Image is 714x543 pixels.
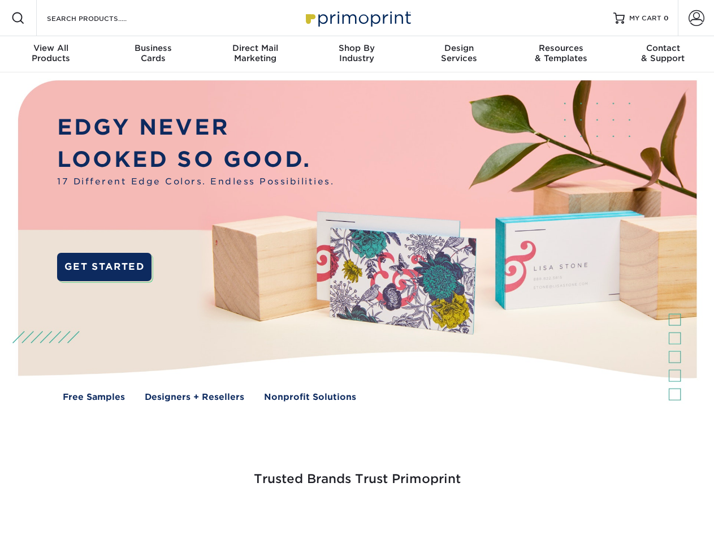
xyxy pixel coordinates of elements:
img: Primoprint [301,6,414,30]
a: Resources& Templates [510,36,612,72]
span: Direct Mail [204,43,306,53]
span: Design [408,43,510,53]
div: Services [408,43,510,63]
h3: Trusted Brands Trust Primoprint [27,445,688,500]
div: & Support [612,43,714,63]
span: 17 Different Edge Colors. Endless Possibilities. [57,175,334,188]
a: Direct MailMarketing [204,36,306,72]
div: Industry [306,43,408,63]
div: Marketing [204,43,306,63]
a: Designers + Resellers [145,391,244,404]
a: Shop ByIndustry [306,36,408,72]
span: Shop By [306,43,408,53]
img: Google [288,516,289,516]
a: DesignServices [408,36,510,72]
span: Resources [510,43,612,53]
span: 0 [664,14,669,22]
a: GET STARTED [57,253,152,281]
span: MY CART [629,14,661,23]
div: Cards [102,43,204,63]
p: LOOKED SO GOOD. [57,144,334,176]
input: SEARCH PRODUCTS..... [46,11,156,25]
img: Goodwill [611,516,611,516]
span: Contact [612,43,714,53]
img: Amazon [503,516,504,516]
a: Free Samples [63,391,125,404]
a: Nonprofit Solutions [264,391,356,404]
div: & Templates [510,43,612,63]
a: Contact& Support [612,36,714,72]
a: BusinessCards [102,36,204,72]
span: Business [102,43,204,53]
img: Smoothie King [82,516,83,516]
p: EDGY NEVER [57,111,334,144]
